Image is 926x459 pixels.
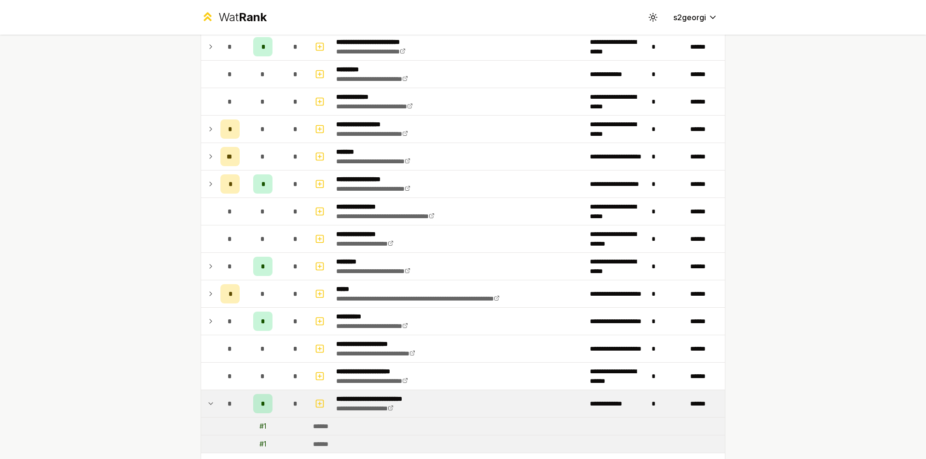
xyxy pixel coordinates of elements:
span: s2georgi [673,12,706,23]
button: s2georgi [666,9,725,26]
span: Rank [239,10,267,24]
div: Wat [218,10,267,25]
a: WatRank [201,10,267,25]
div: # 1 [259,439,266,449]
div: # 1 [259,421,266,431]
